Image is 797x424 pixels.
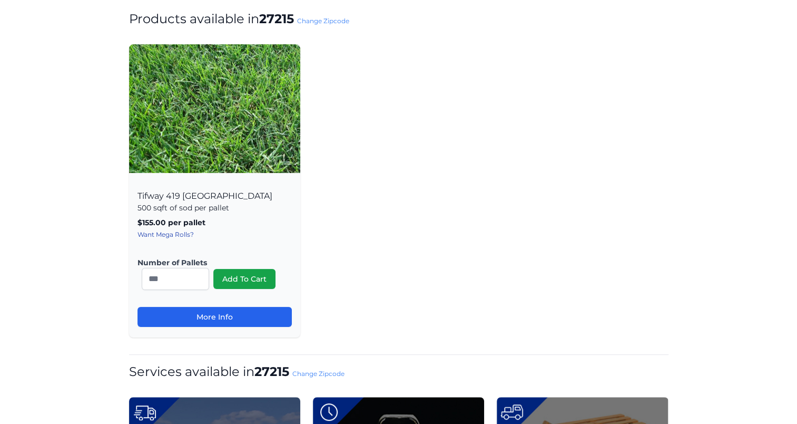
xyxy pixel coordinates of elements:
h1: Products available in [129,11,668,27]
button: Add To Cart [213,269,275,289]
a: Want Mega Rolls? [137,230,194,238]
p: 500 sqft of sod per pallet [137,203,292,213]
h1: Services available in [129,363,668,380]
strong: 27215 [254,364,289,379]
a: More Info [137,307,292,327]
div: Tifway 419 [GEOGRAPHIC_DATA] [129,179,300,338]
p: $155.00 per pallet [137,217,292,228]
strong: 27215 [259,11,294,26]
label: Number of Pallets [137,257,283,268]
a: Change Zipcode [297,17,349,25]
img: Tifway 419 Bermuda Product Image [129,44,300,173]
a: Change Zipcode [292,370,345,378]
